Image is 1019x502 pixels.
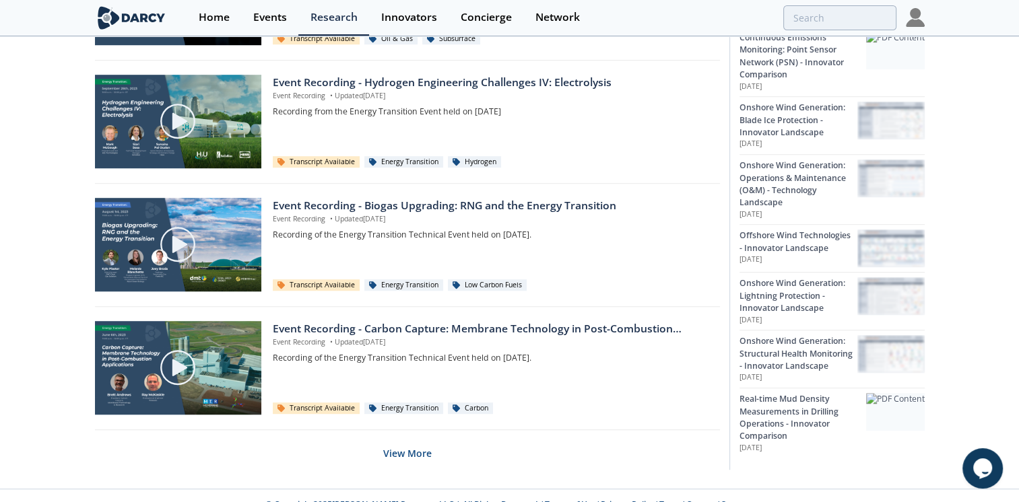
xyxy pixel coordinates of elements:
[739,224,925,272] a: Offshore Wind Technologies - Innovator Landscape [DATE] Offshore Wind Technologies - Innovator La...
[962,448,1006,489] iframe: chat widget
[535,12,580,23] div: Network
[739,443,866,454] p: [DATE]
[739,159,857,209] div: Onshore Wind Generation: Operations & Maintenance (O&M) - Technology Landscape
[327,214,335,223] span: •
[273,156,360,168] div: Transcript Available
[739,254,857,265] p: [DATE]
[739,81,866,92] p: [DATE]
[739,330,925,388] a: Onshore Wind Generation: Structural Health Monitoring - Innovator Landscape [DATE] Onshore Wind G...
[95,321,261,415] img: Video Content
[364,279,443,291] div: Energy Transition
[381,12,437,23] div: Innovators
[739,209,857,220] p: [DATE]
[273,33,360,45] div: Transcript Available
[327,91,335,100] span: •
[199,12,230,23] div: Home
[422,33,480,45] div: Subsurface
[448,402,493,415] div: Carbon
[783,5,896,30] input: Advanced Search
[253,12,287,23] div: Events
[273,402,360,415] div: Transcript Available
[364,402,443,415] div: Energy Transition
[906,8,925,27] img: Profile
[448,279,527,291] div: Low Carbon Fuels
[95,75,720,169] a: Video Content Event Recording - Hydrogen Engineering Challenges IV: Electrolysis Event Recording ...
[739,96,925,154] a: Onshore Wind Generation: Blade Ice Protection - Innovator Landscape [DATE] Onshore Wind Generatio...
[739,335,857,372] div: Onshore Wind Generation: Structural Health Monitoring - Innovator Landscape
[739,272,925,330] a: Onshore Wind Generation: Lightning Protection - Innovator Landscape [DATE] Onshore Wind Generatio...
[461,12,512,23] div: Concierge
[273,198,710,214] div: Event Recording - Biogas Upgrading: RNG and the Energy Transition
[739,102,857,139] div: Onshore Wind Generation: Blade Ice Protection - Innovator Landscape
[273,352,710,364] p: Recording of the Energy Transition Technical Event held on [DATE].
[739,393,866,443] div: Real-time Mud Density Measurements in Drilling Operations - Innovator Comparison
[273,321,710,337] div: Event Recording - Carbon Capture: Membrane Technology in Post-Combustion Applications
[273,106,710,118] p: Recording from the Energy Transition Event held on [DATE]
[273,91,710,102] p: Event Recording Updated [DATE]
[95,321,720,415] a: Video Content Event Recording - Carbon Capture: Membrane Technology in Post-Combustion Applicatio...
[383,437,432,470] button: View More
[739,388,925,458] a: Real-time Mud Density Measurements in Drilling Operations - Innovator Comparison [DATE] PDF Content
[739,229,857,254] div: Offshore Wind Technologies - Innovator Landscape
[273,75,710,91] div: Event Recording - Hydrogen Engineering Challenges IV: Electrolysis
[739,32,866,81] div: Continuous Emissions Monitoring: Point Sensor Network (PSN) - Innovator Comparison
[739,372,857,383] p: [DATE]
[739,139,857,149] p: [DATE]
[364,33,418,45] div: Oil & Gas
[95,6,168,30] img: logo-wide.svg
[273,229,710,241] p: Recording of the Energy Transition Technical Event held on [DATE].
[364,156,443,168] div: Energy Transition
[273,214,710,225] p: Event Recording Updated [DATE]
[448,156,501,168] div: Hydrogen
[159,225,197,263] img: play-chapters-gray.svg
[273,279,360,291] div: Transcript Available
[310,12,358,23] div: Research
[95,75,261,168] img: Video Content
[739,154,925,224] a: Onshore Wind Generation: Operations & Maintenance (O&M) - Technology Landscape [DATE] Onshore Win...
[95,198,720,292] a: Video Content Event Recording - Biogas Upgrading: RNG and the Energy Transition Event Recording •...
[739,277,857,314] div: Onshore Wind Generation: Lightning Protection - Innovator Landscape
[159,349,197,386] img: play-chapters-gray.svg
[273,337,710,348] p: Event Recording Updated [DATE]
[327,337,335,347] span: •
[95,198,261,291] img: Video Content
[739,26,925,96] a: Continuous Emissions Monitoring: Point Sensor Network (PSN) - Innovator Comparison [DATE] PDF Con...
[159,102,197,140] img: play-chapters-gray.svg
[739,315,857,326] p: [DATE]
